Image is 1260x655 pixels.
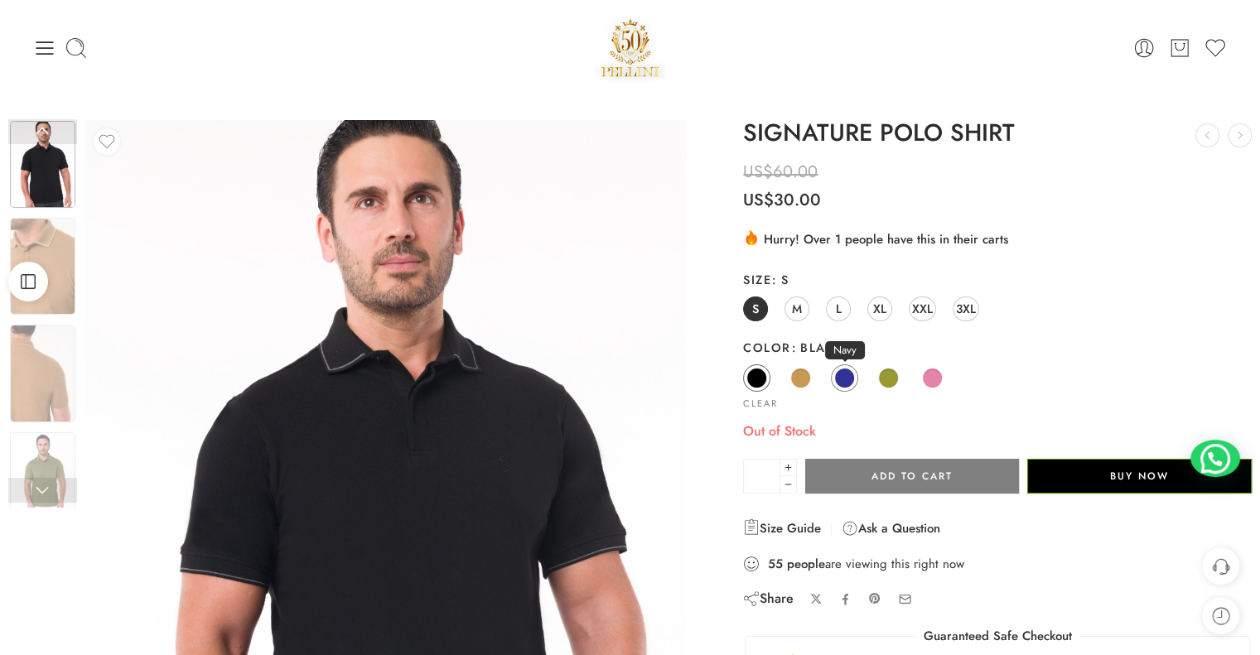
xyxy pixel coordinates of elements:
[771,271,789,288] span: S
[743,229,1252,248] div: Hurry! Over 1 people have this in their carts
[791,339,844,356] span: Black
[743,160,818,184] bdi: 60.00
[768,556,783,572] strong: 55
[743,120,1252,147] h1: SIGNATURE POLO SHIRT
[1132,36,1156,60] a: Login / Register
[743,272,1252,288] label: Size
[10,218,75,315] img: Artboard 133
[787,556,825,572] strong: people
[743,590,794,608] div: Share
[743,421,1252,442] p: Out of Stock
[836,297,842,320] span: L
[743,518,821,538] a: Size Guide
[868,592,881,605] a: Pin on Pinterest
[743,188,821,212] bdi: 30.00
[743,555,1252,573] div: are viewing this right now
[743,160,773,184] span: US$
[953,296,979,321] a: 3XL
[743,459,780,494] input: Product quantity
[10,432,75,518] img: Artboard 133
[595,12,666,83] a: Pellini -
[743,340,1252,356] label: Color
[873,297,886,320] span: XL
[595,12,666,83] img: Pellini
[1027,459,1252,494] button: Buy Now
[915,628,1080,645] legend: Guaranteed Safe Checkout
[912,297,933,320] span: XXL
[898,592,912,606] a: Email to your friends
[743,188,774,212] span: US$
[1168,36,1191,60] a: Cart
[956,297,976,320] span: 3XL
[826,296,851,321] a: L
[10,325,75,422] img: Artboard 133
[805,459,1019,494] button: Add to cart
[752,297,759,320] span: S
[743,399,778,408] a: Clear options
[831,364,858,392] a: Navy
[839,593,852,605] a: Share on Facebook
[810,593,823,605] a: Share on X
[784,296,809,321] a: M
[792,297,802,320] span: M
[909,296,936,321] a: XXL
[825,341,865,359] span: Navy
[842,518,940,538] a: Ask a Question
[10,121,75,208] img: Artboard 133
[1204,36,1227,60] a: Wishlist
[867,296,892,321] a: XL
[743,296,768,321] a: S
